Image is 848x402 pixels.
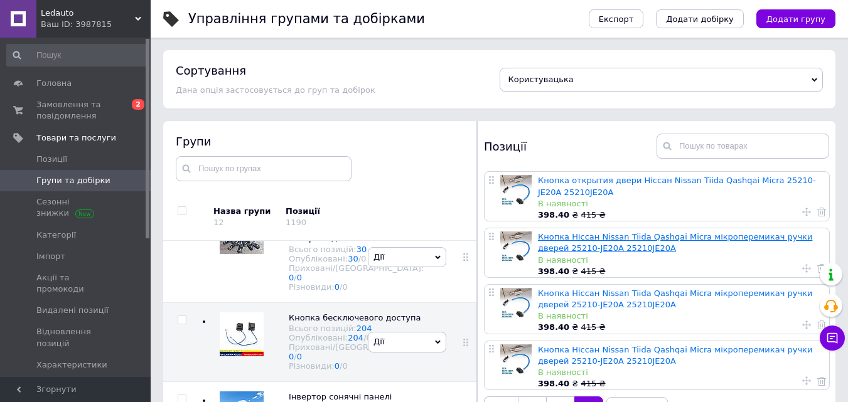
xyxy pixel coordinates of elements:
[348,333,363,342] a: 204
[484,134,657,159] div: Позиції
[289,282,424,292] div: Різновиди:
[289,333,424,342] div: Опубліковані:
[756,9,835,28] button: Додати групу
[363,333,372,342] span: /
[538,198,823,209] div: В наявності
[817,319,826,330] a: Видалити товар
[538,288,812,309] a: Кнопка Ніссан Nissan Tiida Qashqai Micra мікроперемикач ручки дверей 25210-JE20A 25210JE20A
[36,305,109,316] span: Видалені позиції
[213,218,224,227] div: 12
[36,359,107,371] span: Характеристики
[289,263,424,282] div: Приховані/[GEOGRAPHIC_DATA]:
[36,326,116,349] span: Відновлення позицій
[508,75,574,84] span: Користувацька
[340,282,348,292] span: /
[361,254,366,263] div: 0
[289,324,424,333] div: Всього позицій:
[41,8,135,19] span: Ledauto
[36,154,67,165] span: Позиції
[188,11,425,26] h1: Управління групами та добірками
[286,206,392,217] div: Позиції
[289,392,392,401] span: Інвертор сонячні панелі
[367,333,372,342] div: 0
[538,232,812,253] a: Кнопка Ніссан Nissan Tiida Qashqai Micra мікроперемикач ручки дверей 25210-JE20A 25210JE20A
[581,322,606,332] span: 415 ₴
[599,14,634,24] span: Експорт
[220,312,264,356] img: Кнопка бесключевого доступа
[373,252,384,262] span: Дії
[538,310,823,322] div: В наявності
[213,206,276,217] div: Назва групи
[538,379,581,388] span: ₴
[36,230,76,241] span: Категорії
[538,267,581,276] span: ₴
[538,322,569,332] b: 398.40
[36,175,110,186] span: Групи та добірки
[817,206,826,218] a: Видалити товар
[297,352,302,361] a: 0
[817,375,826,386] a: Видалити товар
[656,9,744,28] button: Додати добірку
[581,267,606,276] span: 415 ₴
[342,282,347,292] div: 0
[538,210,581,220] span: ₴
[289,245,424,254] div: Всього позицій:
[581,379,606,388] span: 415 ₴
[766,14,825,24] span: Додати групу
[335,361,340,371] a: 0
[348,254,358,263] a: 30
[538,210,569,220] b: 398.40
[817,263,826,274] a: Видалити товар
[538,176,816,196] a: Кнопка открытия двери Ніссан Nissan Tiida Qashqai Micra 25210-JE20A 25210JE20A
[666,14,734,24] span: Додати добірку
[820,325,845,351] button: Чат з покупцем
[538,322,581,332] span: ₴
[6,44,148,66] input: Пошук
[289,273,294,282] a: 0
[176,85,375,95] span: Дана опція застосовується до груп та добірок
[36,78,72,89] span: Головна
[36,99,116,122] span: Замовлення та повідомлення
[340,361,348,371] span: /
[358,254,367,263] span: /
[289,254,424,263] div: Опубліковані:
[289,361,424,371] div: Різновиди:
[335,282,340,292] a: 0
[581,210,606,220] span: 415 ₴
[36,251,65,262] span: Імпорт
[538,267,569,276] b: 398.40
[538,379,569,388] b: 398.40
[132,99,144,110] span: 2
[36,272,116,295] span: Акції та промокоди
[538,345,812,366] a: Кнопка Ніссан Nissan Tiida Qashqai Micra мікроперемикач ручки дверей 25210-JE20A 25210JE20A
[36,196,116,219] span: Сезонні знижки
[294,352,302,361] span: /
[286,218,306,227] div: 1190
[289,352,294,361] a: 0
[289,313,421,322] span: Кнопка бесключевого доступа
[294,273,302,282] span: /
[373,337,384,346] span: Дії
[176,156,352,181] input: Пошук по групах
[36,132,116,144] span: Товари та послуги
[357,324,372,333] a: 204
[538,367,823,378] div: В наявності
[342,361,347,371] div: 0
[538,255,823,266] div: В наявності
[289,342,424,361] div: Приховані/[GEOGRAPHIC_DATA]:
[657,134,829,159] input: Пошук по товарах
[176,134,464,149] div: Групи
[41,19,151,30] div: Ваш ID: 3987815
[589,9,644,28] button: Експорт
[357,245,367,254] a: 30
[297,273,302,282] a: 0
[176,64,246,77] h4: Сортування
